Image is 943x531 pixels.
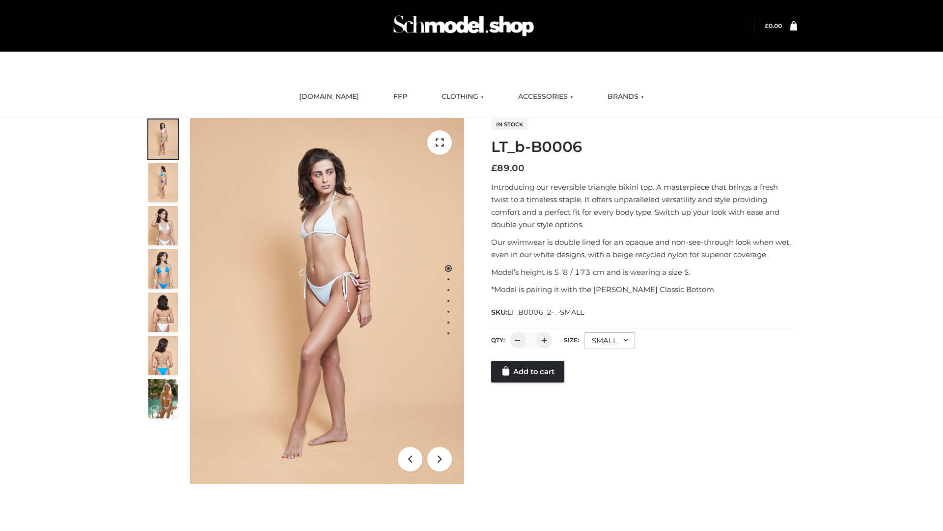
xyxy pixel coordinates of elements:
img: Schmodel Admin 964 [390,6,537,45]
a: £0.00 [765,22,782,29]
span: In stock [491,118,528,130]
span: LT_B0006_2-_-SMALL [507,308,584,317]
img: Arieltop_CloudNine_AzureSky2.jpg [148,379,178,418]
p: *Model is pairing it with the [PERSON_NAME] Classic Bottom [491,283,797,296]
img: ArielClassicBikiniTop_CloudNine_AzureSky_OW114ECO_1-scaled.jpg [148,119,178,159]
span: £ [765,22,769,29]
p: Model’s height is 5 ‘8 / 173 cm and is wearing a size S. [491,266,797,279]
a: Add to cart [491,361,564,383]
a: [DOMAIN_NAME] [292,86,366,108]
bdi: 0.00 [765,22,782,29]
img: ArielClassicBikiniTop_CloudNine_AzureSky_OW114ECO_8-scaled.jpg [148,336,178,375]
label: Size: [564,336,579,344]
a: BRANDS [600,86,651,108]
a: ACCESSORIES [511,86,581,108]
p: Introducing our reversible triangle bikini top. A masterpiece that brings a fresh twist to a time... [491,181,797,231]
bdi: 89.00 [491,163,525,174]
span: SKU: [491,306,585,318]
img: ArielClassicBikiniTop_CloudNine_AzureSky_OW114ECO_3-scaled.jpg [148,206,178,245]
img: ArielClassicBikiniTop_CloudNine_AzureSky_OW114ECO_1 [190,118,464,484]
img: ArielClassicBikiniTop_CloudNine_AzureSky_OW114ECO_2-scaled.jpg [148,163,178,202]
div: SMALL [584,332,635,349]
h1: LT_b-B0006 [491,138,797,156]
label: QTY: [491,336,505,344]
img: ArielClassicBikiniTop_CloudNine_AzureSky_OW114ECO_4-scaled.jpg [148,249,178,289]
a: FFP [386,86,415,108]
span: £ [491,163,497,174]
a: CLOTHING [434,86,491,108]
p: Our swimwear is double lined for an opaque and non-see-through look when wet, even in our white d... [491,236,797,261]
img: ArielClassicBikiniTop_CloudNine_AzureSky_OW114ECO_7-scaled.jpg [148,293,178,332]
